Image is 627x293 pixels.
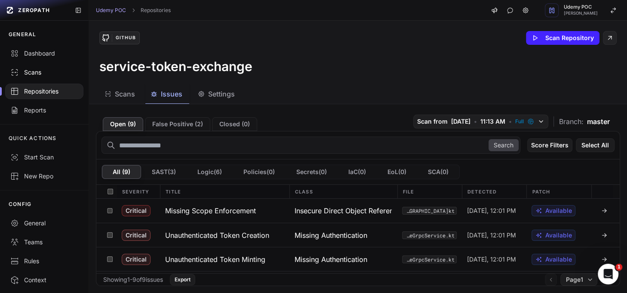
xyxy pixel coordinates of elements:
[545,206,572,215] span: Available
[9,31,36,38] p: GENERAL
[545,255,572,264] span: Available
[402,231,457,239] button: src/main/kotlin/com/udemy/services/tokenexchangeservice/grpc/TokenExchangeGrpcService.kt
[615,264,622,271] span: 1
[397,185,462,198] div: File
[526,31,599,45] button: Scan Repository
[417,165,459,179] button: SCA(0)
[564,11,598,16] span: [PERSON_NAME]
[560,274,597,286] button: Page1
[10,172,78,181] div: New Repo
[145,117,210,131] button: False Positive (2)
[96,223,620,247] div: Critical Unauthenticated Token Creation Missing Authentication src/main/kotlin/com/udemy/services...
[141,7,171,14] a: Repositories
[170,274,195,285] button: Export
[160,247,289,271] button: Unauthenticated Token Minting
[402,207,457,215] button: src/main/kotlin/com/udemy/services/tokenexchangeservice/service/[GEOGRAPHIC_DATA]kt
[18,7,50,14] span: ZEROPATH
[295,230,367,240] span: Missing Authentication
[96,247,620,271] div: Critical Unauthenticated Token Minting Missing Authentication src/main/kotlin/com/udemy/services/...
[10,153,78,162] div: Start Scan
[10,238,78,246] div: Teams
[467,255,516,264] span: [DATE], 12:01 PM
[160,223,289,247] button: Unauthenticated Token Creation
[10,106,78,115] div: Reports
[10,68,78,77] div: Scans
[122,254,151,265] span: Critical
[474,117,477,126] span: •
[165,230,269,240] h3: Unauthenticated Token Creation
[96,199,620,223] div: Critical Missing Scope Enforcement Insecure Direct Object Reference (IDOR) src/main/kotlin/com/ud...
[527,138,572,152] button: Score Filters
[467,231,516,240] span: [DATE], 12:01 PM
[545,231,572,240] span: Available
[10,257,78,265] div: Rules
[509,117,512,126] span: •
[102,165,141,179] button: All (9)
[161,89,182,99] span: Issues
[402,256,457,263] button: src/main/kotlin/com/udemy/services/tokenexchangeservice/grpc/TokenExchangeGrpcService.kt
[160,185,289,198] div: Title
[559,116,584,127] span: Branch:
[10,276,78,284] div: Context
[598,264,618,284] iframe: Intercom live chat
[117,185,160,198] div: Severity
[115,89,135,99] span: Scans
[417,117,448,126] span: Scan from
[526,185,591,198] div: Patch
[9,201,31,208] p: CONFIG
[3,3,68,17] a: ZEROPATH
[566,275,583,284] span: Page 1
[462,185,526,198] div: Detected
[295,254,367,265] span: Missing Authentication
[99,59,252,74] h3: service-token-exchange
[103,275,163,284] div: Showing 1 - 9 of 9 issues
[10,219,78,228] div: General
[141,165,187,179] button: SAST(3)
[103,117,143,131] button: Open (9)
[564,5,598,9] span: Udemy POC
[576,138,615,152] button: Select All
[286,165,338,179] button: Secrets(0)
[112,34,139,42] div: GitHub
[122,230,151,241] span: Critical
[165,254,265,265] h3: Unauthenticated Token Minting
[10,49,78,58] div: Dashboard
[467,206,516,215] span: [DATE], 12:01 PM
[165,206,256,216] h3: Missing Scope Enforcement
[489,139,519,151] button: Search
[233,165,286,179] button: Policies(0)
[295,206,392,216] span: Insecure Direct Object Reference (IDOR)
[413,115,548,128] button: Scan from [DATE] • 11:13 AM • Full
[10,87,78,96] div: Repositories
[451,117,470,126] span: [DATE]
[377,165,417,179] button: EoL(0)
[130,7,136,13] svg: chevron right,
[587,116,610,127] span: master
[515,118,524,125] span: Full
[212,117,257,131] button: Closed (0)
[96,7,171,14] nav: breadcrumb
[187,165,233,179] button: Logic(6)
[9,135,57,142] p: QUICK ACTIONS
[96,7,126,14] a: Udemy POC
[122,205,151,216] span: Critical
[338,165,377,179] button: IaC(0)
[289,185,397,198] div: Class
[208,89,235,99] span: Settings
[480,117,505,126] span: 11:13 AM
[160,199,289,223] button: Missing Scope Enforcement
